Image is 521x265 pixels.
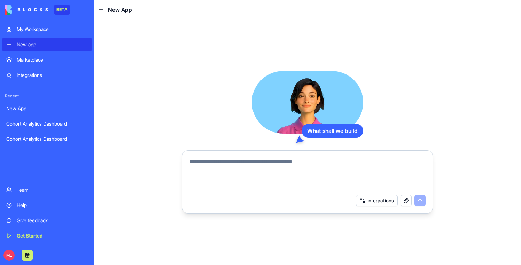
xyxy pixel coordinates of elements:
[108,6,132,14] span: New App
[2,38,92,51] a: New app
[17,232,88,239] div: Get Started
[17,72,88,79] div: Integrations
[2,132,92,146] a: Cohort Analytics Dashboard
[17,217,88,224] div: Give feedback
[5,5,70,15] a: BETA
[17,56,88,63] div: Marketplace
[2,214,92,227] a: Give feedback
[2,22,92,36] a: My Workspace
[302,124,363,138] div: What shall we build
[54,5,70,15] div: BETA
[17,186,88,193] div: Team
[17,26,88,33] div: My Workspace
[6,105,88,112] div: New App
[5,5,48,15] img: logo
[17,41,88,48] div: New app
[2,53,92,67] a: Marketplace
[6,120,88,127] div: Cohort Analytics Dashboard
[2,198,92,212] a: Help
[17,202,88,209] div: Help
[2,117,92,131] a: Cohort Analytics Dashboard
[356,195,398,206] button: Integrations
[3,250,15,261] span: ML
[2,68,92,82] a: Integrations
[2,93,92,99] span: Recent
[6,136,88,143] div: Cohort Analytics Dashboard
[2,229,92,243] a: Get Started
[2,183,92,197] a: Team
[2,102,92,115] a: New App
